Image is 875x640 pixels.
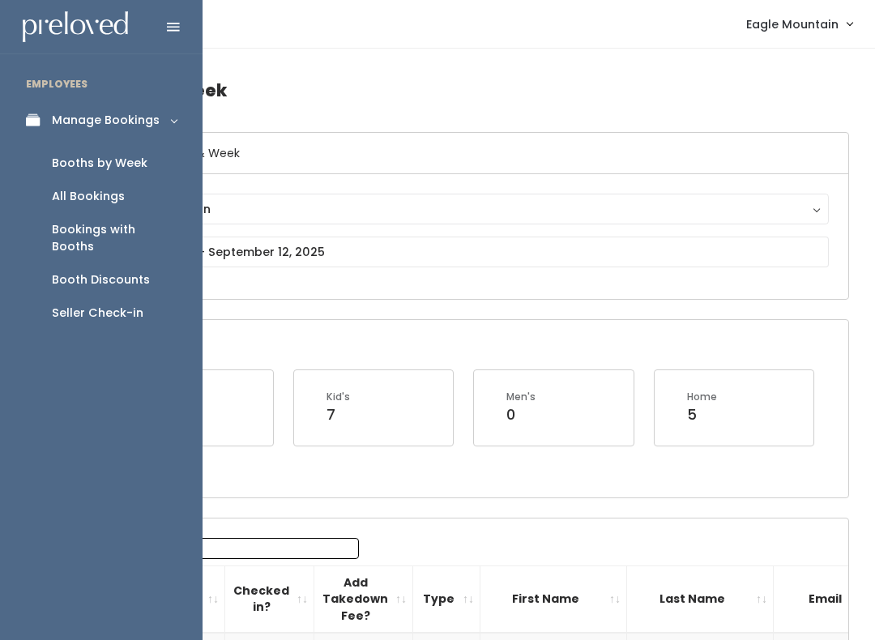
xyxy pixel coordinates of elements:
[103,237,829,267] input: September 6 - September 12, 2025
[83,68,849,113] h4: Booths by Week
[23,11,128,43] img: preloved logo
[52,112,160,129] div: Manage Bookings
[52,305,143,322] div: Seller Check-in
[746,15,839,33] span: Eagle Mountain
[687,404,717,425] div: 5
[52,221,177,255] div: Bookings with Booths
[413,565,480,633] th: Type: activate to sort column ascending
[687,390,717,404] div: Home
[152,538,359,559] input: Search:
[103,194,829,224] button: Eagle Mountain
[480,565,627,633] th: First Name: activate to sort column ascending
[506,404,536,425] div: 0
[52,271,150,288] div: Booth Discounts
[93,538,359,559] label: Search:
[118,200,813,218] div: Eagle Mountain
[627,565,774,633] th: Last Name: activate to sort column ascending
[225,565,314,633] th: Checked in?: activate to sort column ascending
[506,390,536,404] div: Men's
[83,133,848,174] h6: Select Location & Week
[327,390,350,404] div: Kid's
[52,188,125,205] div: All Bookings
[314,565,413,633] th: Add Takedown Fee?: activate to sort column ascending
[730,6,869,41] a: Eagle Mountain
[52,155,147,172] div: Booths by Week
[327,404,350,425] div: 7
